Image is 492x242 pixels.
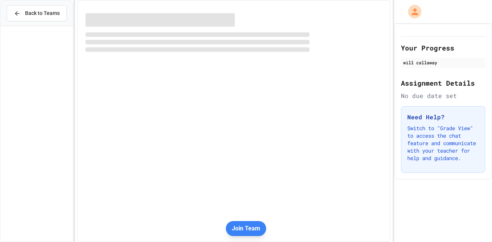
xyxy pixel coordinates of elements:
[401,91,485,100] div: No due date set
[25,9,60,17] span: Back to Teams
[226,221,266,236] button: Join Team
[407,113,479,122] h3: Need Help?
[7,5,67,21] button: Back to Teams
[407,125,479,162] p: Switch to "Grade View" to access the chat feature and communicate with your teacher for help and ...
[400,3,423,20] div: My Account
[403,59,483,66] div: will callaway
[401,78,485,88] h2: Assignment Details
[401,43,485,53] h2: Your Progress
